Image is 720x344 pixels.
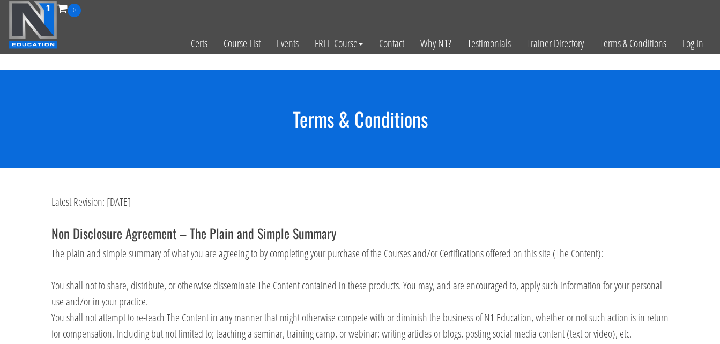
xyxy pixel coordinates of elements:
[459,17,519,70] a: Testimonials
[371,17,412,70] a: Contact
[51,226,669,240] h3: Non Disclosure Agreement – The Plain and Simple Summary
[9,1,57,49] img: n1-education
[57,1,81,16] a: 0
[412,17,459,70] a: Why N1?
[269,17,307,70] a: Events
[183,17,216,70] a: Certs
[51,245,669,261] p: The plain and simple summary of what you are agreeing to by completing your purchase of the Cours...
[68,4,81,17] span: 0
[307,17,371,70] a: FREE Course
[216,17,269,70] a: Course List
[519,17,592,70] a: Trainer Directory
[674,17,711,70] a: Log In
[51,194,669,210] p: Latest Revision: [DATE]
[592,17,674,70] a: Terms & Conditions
